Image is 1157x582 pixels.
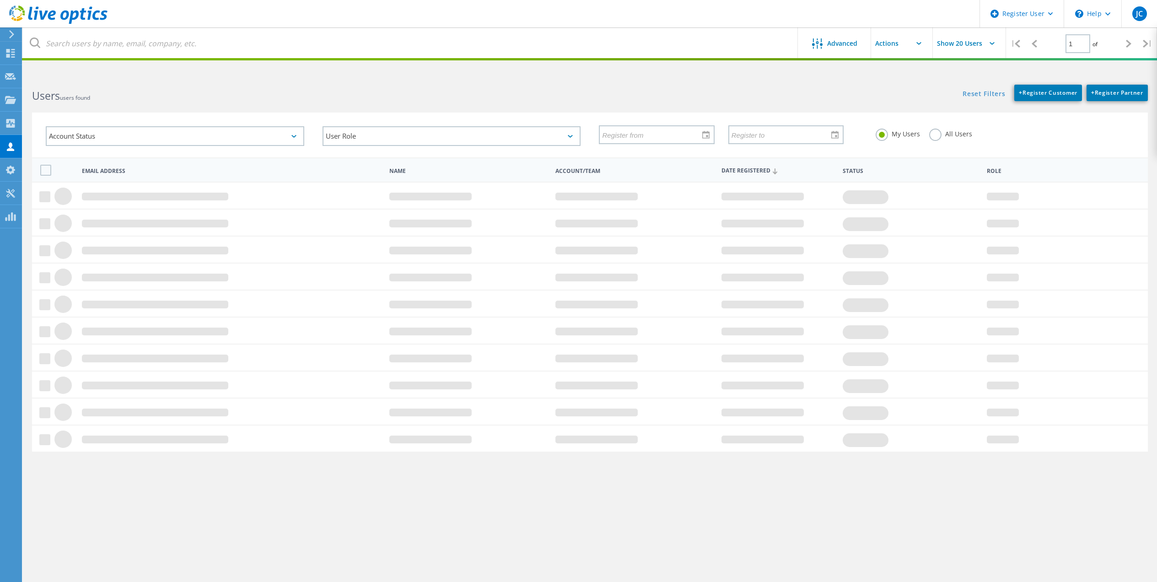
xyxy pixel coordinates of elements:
span: Role [987,168,1134,174]
a: Live Optics Dashboard [9,19,108,26]
input: Search users by name, email, company, etc. [23,27,798,59]
div: User Role [323,126,581,146]
span: Name [389,168,548,174]
div: | [1006,27,1025,60]
span: Date Registered [721,168,835,174]
label: All Users [929,129,972,137]
label: My Users [876,129,920,137]
b: + [1091,89,1095,97]
span: of [1092,40,1098,48]
span: JC [1136,10,1143,17]
span: Account/Team [555,168,714,174]
span: users found [60,94,90,102]
b: + [1019,89,1022,97]
span: Email Address [82,168,382,174]
input: Register from [600,126,707,143]
svg: \n [1075,10,1083,18]
a: Reset Filters [963,91,1005,98]
input: Register to [729,126,836,143]
span: Register Customer [1019,89,1077,97]
a: +Register Customer [1014,85,1082,101]
a: +Register Partner [1087,85,1148,101]
span: Advanced [827,40,857,47]
b: Users [32,88,60,103]
div: Account Status [46,126,304,146]
span: Register Partner [1091,89,1143,97]
div: | [1138,27,1157,60]
span: Status [843,168,979,174]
